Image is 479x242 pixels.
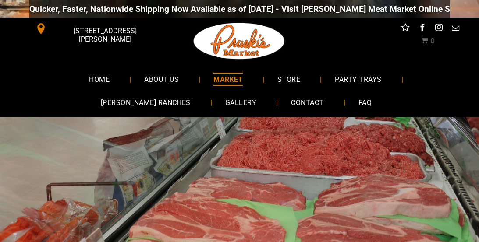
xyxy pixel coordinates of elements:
[131,67,192,91] a: ABOUT US
[400,22,411,35] a: Social network
[192,18,287,65] img: Pruski-s+Market+HQ+Logo2-1920w.png
[88,91,204,114] a: [PERSON_NAME] RANCHES
[278,91,337,114] a: CONTACT
[416,22,428,35] a: facebook
[48,22,161,48] span: [STREET_ADDRESS][PERSON_NAME]
[322,67,394,91] a: PARTY TRAYS
[433,22,444,35] a: instagram
[264,67,313,91] a: STORE
[200,67,256,91] a: MARKET
[76,67,123,91] a: HOME
[430,37,435,45] span: 0
[29,22,163,35] a: [STREET_ADDRESS][PERSON_NAME]
[450,22,461,35] a: email
[345,91,385,114] a: FAQ
[212,91,270,114] a: GALLERY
